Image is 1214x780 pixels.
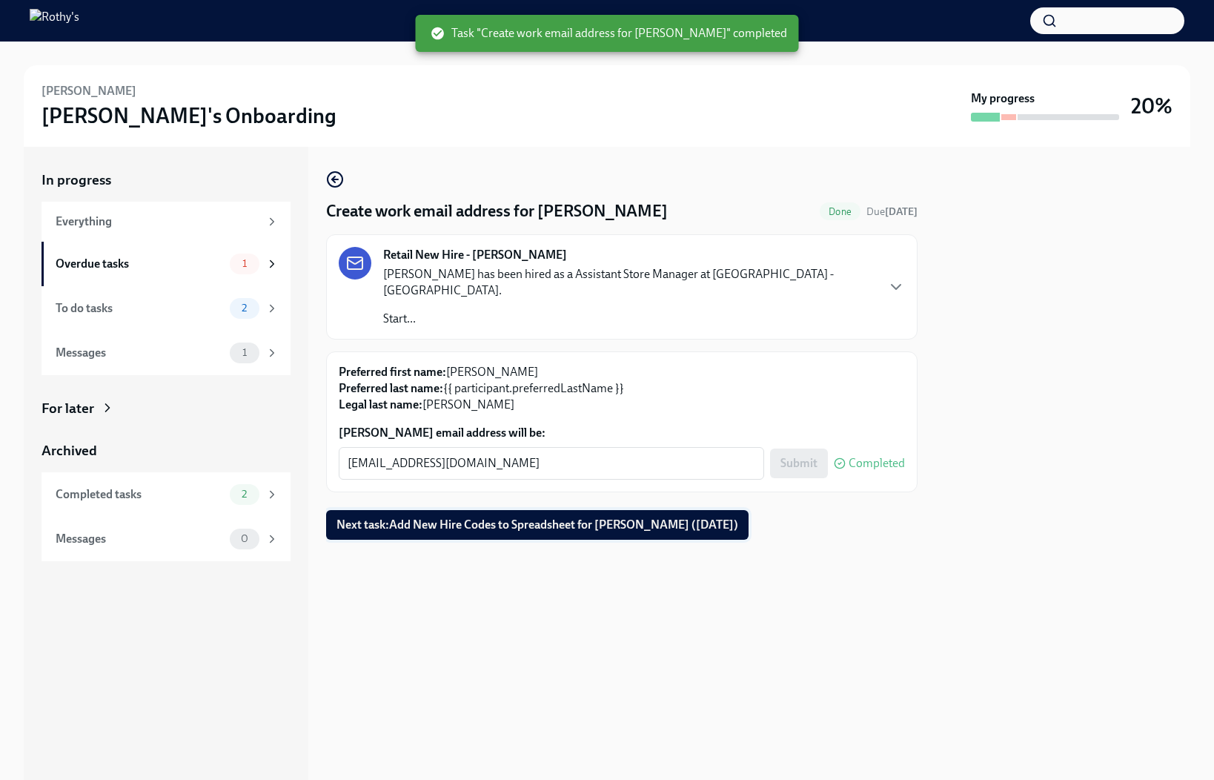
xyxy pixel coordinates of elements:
a: Overdue tasks1 [42,242,291,286]
strong: Legal last name: [339,397,422,412]
a: To do tasks2 [42,286,291,331]
a: Messages0 [42,517,291,561]
h4: Create work email address for [PERSON_NAME] [326,200,668,222]
span: 0 [232,533,257,544]
span: Completed [849,457,905,469]
a: In progress [42,171,291,190]
div: Completed tasks [56,486,224,503]
textarea: [EMAIL_ADDRESS][DOMAIN_NAME] [348,455,755,472]
h3: 20% [1131,93,1172,119]
span: 1 [233,258,256,269]
div: To do tasks [56,300,224,317]
strong: Preferred first name: [339,365,446,379]
span: Due [866,205,918,218]
strong: [DATE] [885,205,918,218]
p: Start... [383,311,875,327]
div: Everything [56,214,259,230]
div: Overdue tasks [56,256,224,272]
a: Messages1 [42,331,291,375]
p: [PERSON_NAME] has been hired as a Assistant Store Manager at [GEOGRAPHIC_DATA] - [GEOGRAPHIC_DATA]. [383,266,875,299]
p: [PERSON_NAME] {{ participant.preferredLastName }} [PERSON_NAME] [339,364,905,413]
a: Archived [42,441,291,460]
span: 1 [233,347,256,358]
strong: Retail New Hire - [PERSON_NAME] [383,247,567,263]
div: Messages [56,531,224,547]
strong: My progress [971,90,1035,107]
label: [PERSON_NAME] email address will be: [339,425,905,441]
div: For later [42,399,94,418]
a: For later [42,399,291,418]
button: Next task:Add New Hire Codes to Spreadsheet for [PERSON_NAME] ([DATE]) [326,510,749,540]
div: Messages [56,345,224,361]
span: September 3rd, 2025 09:00 [866,205,918,219]
h6: [PERSON_NAME] [42,83,136,99]
a: Everything [42,202,291,242]
img: Rothy's [30,9,79,33]
h3: [PERSON_NAME]'s Onboarding [42,102,336,129]
span: Task "Create work email address for [PERSON_NAME]" completed [431,25,787,42]
a: Completed tasks2 [42,472,291,517]
span: 2 [233,303,256,314]
span: Done [820,206,860,217]
span: 2 [233,489,256,500]
span: Next task : Add New Hire Codes to Spreadsheet for [PERSON_NAME] ([DATE]) [336,518,738,532]
strong: Preferred last name: [339,381,443,395]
